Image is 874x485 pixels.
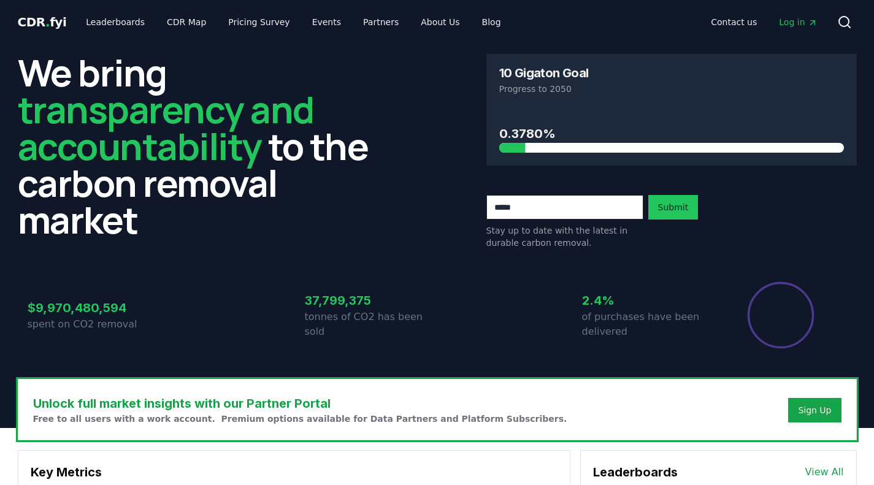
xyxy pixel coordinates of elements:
p: Stay up to date with the latest in durable carbon removal. [486,224,643,249]
p: spent on CO2 removal [28,317,160,332]
p: Progress to 2050 [499,83,844,95]
h3: 37,799,375 [305,291,437,310]
a: Events [302,11,351,33]
a: CDR.fyi [18,13,67,31]
h3: 0.3780% [499,124,844,143]
div: Percentage of sales delivered [746,281,815,349]
button: Submit [648,195,699,220]
span: . [45,15,50,29]
span: Log in [779,16,817,28]
nav: Main [701,11,827,33]
span: CDR fyi [18,15,67,29]
a: View All [805,465,844,479]
h3: 10 Gigaton Goal [499,67,589,79]
a: Log in [769,11,827,33]
p: tonnes of CO2 has been sold [305,310,437,339]
a: Pricing Survey [218,11,299,33]
h3: Leaderboards [593,463,678,481]
a: About Us [411,11,469,33]
a: Partners [353,11,408,33]
h2: We bring to the carbon removal market [18,54,388,238]
a: Leaderboards [76,11,155,33]
a: Sign Up [798,404,831,416]
h3: Key Metrics [31,463,558,481]
a: Contact us [701,11,767,33]
p: of purchases have been delivered [582,310,715,339]
nav: Main [76,11,510,33]
a: CDR Map [157,11,216,33]
h3: Unlock full market insights with our Partner Portal [33,394,567,413]
span: transparency and accountability [18,84,314,171]
button: Sign Up [788,398,841,422]
p: Free to all users with a work account. Premium options available for Data Partners and Platform S... [33,413,567,425]
h3: $9,970,480,594 [28,299,160,317]
h3: 2.4% [582,291,715,310]
a: Blog [472,11,511,33]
